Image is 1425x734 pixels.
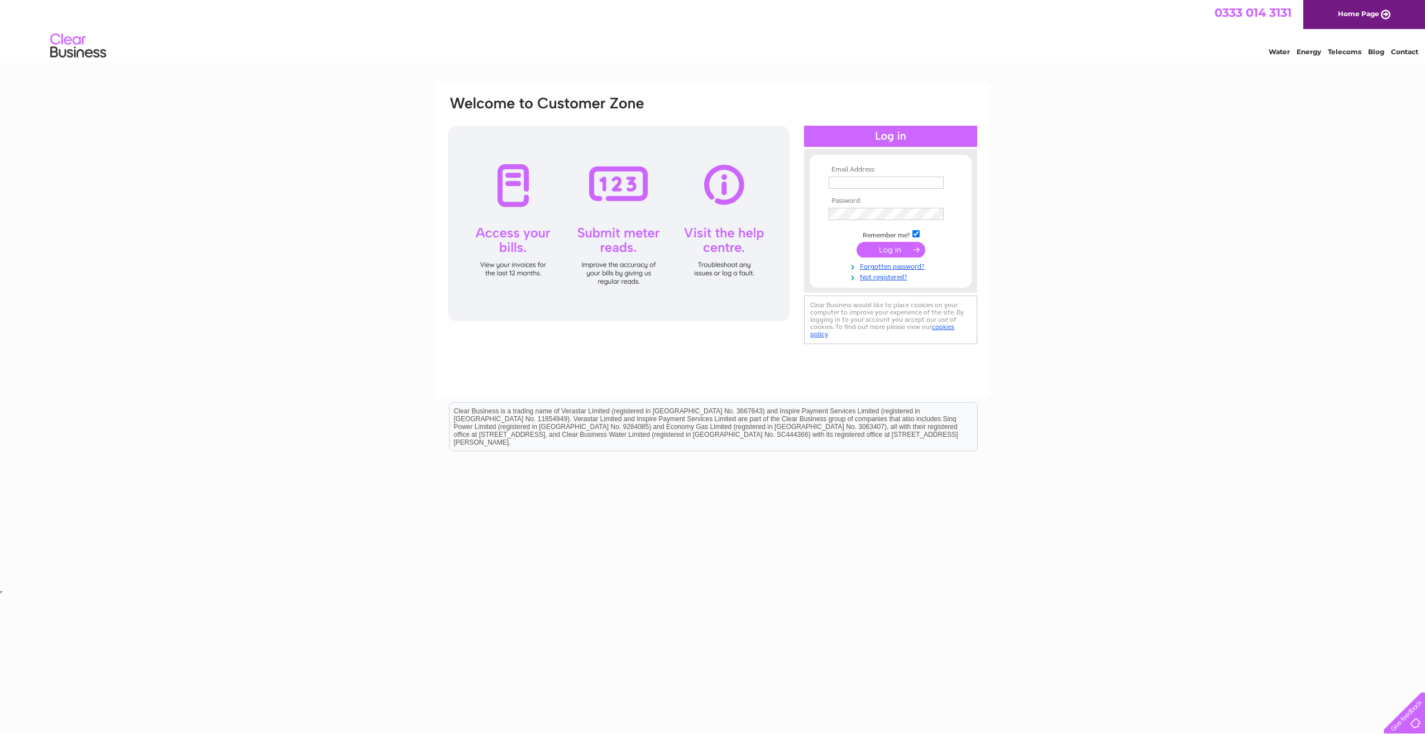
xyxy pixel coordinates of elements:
a: Energy [1297,47,1321,56]
a: Contact [1391,47,1418,56]
th: Password: [826,197,955,205]
th: Email Address: [826,166,955,174]
input: Submit [857,242,925,258]
div: Clear Business would like to place cookies on your computer to improve your experience of the sit... [804,295,977,344]
a: Blog [1368,47,1384,56]
a: cookies policy [810,323,954,338]
a: Not registered? [829,271,955,282]
div: Clear Business is a trading name of Verastar Limited (registered in [GEOGRAPHIC_DATA] No. 3667643... [450,6,977,54]
a: Water [1269,47,1290,56]
a: 0333 014 3131 [1214,6,1292,20]
a: Telecoms [1328,47,1361,56]
td: Remember me? [826,228,955,240]
a: Forgotten password? [829,260,955,271]
img: logo.png [50,29,107,63]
